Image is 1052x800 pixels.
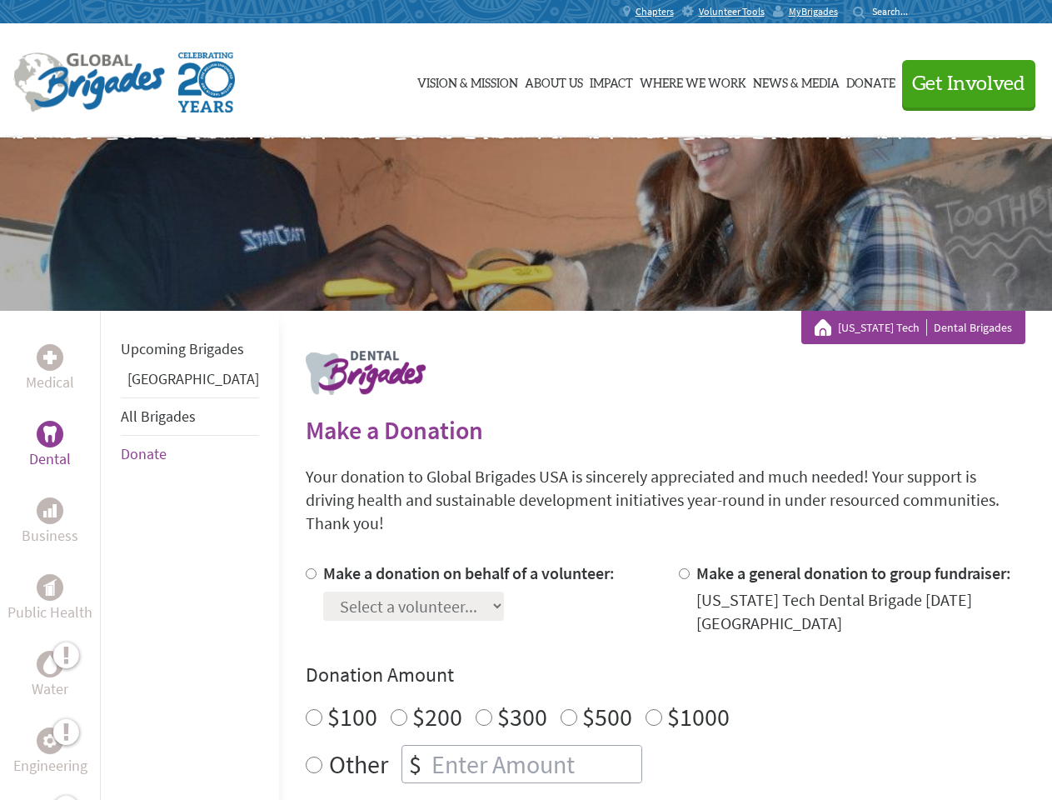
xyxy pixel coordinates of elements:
h4: Donation Amount [306,662,1025,688]
img: Global Brigades Celebrating 20 Years [178,52,235,112]
a: Where We Work [640,39,746,122]
button: Get Involved [902,60,1035,107]
div: Dental [37,421,63,447]
li: Panama [121,367,259,397]
a: Donate [121,444,167,463]
span: Volunteer Tools [699,5,765,18]
img: Engineering [43,734,57,747]
img: Global Brigades Logo [13,52,165,112]
a: Public HealthPublic Health [7,574,92,624]
div: $ [402,746,428,782]
p: Water [32,677,68,701]
div: Medical [37,344,63,371]
img: Public Health [43,579,57,596]
a: Impact [590,39,633,122]
label: $100 [327,701,377,732]
a: EngineeringEngineering [13,727,87,777]
label: Make a general donation to group fundraiser: [696,562,1011,583]
a: About Us [525,39,583,122]
label: Other [329,745,388,783]
div: [US_STATE] Tech Dental Brigade [DATE] [GEOGRAPHIC_DATA] [696,588,1025,635]
p: Business [22,524,78,547]
img: logo-dental.png [306,351,426,395]
div: Business [37,497,63,524]
a: All Brigades [121,407,196,426]
img: Business [43,504,57,517]
div: Engineering [37,727,63,754]
label: $300 [497,701,547,732]
a: News & Media [753,39,840,122]
a: Donate [846,39,895,122]
a: MedicalMedical [26,344,74,394]
div: Dental Brigades [815,319,1012,336]
p: Medical [26,371,74,394]
a: WaterWater [32,651,68,701]
div: Public Health [37,574,63,601]
a: Vision & Mission [417,39,518,122]
label: $500 [582,701,632,732]
a: DentalDental [29,421,71,471]
a: Upcoming Brigades [121,339,244,358]
p: Your donation to Global Brigades USA is sincerely appreciated and much needed! Your support is dr... [306,465,1025,535]
input: Search... [872,5,920,17]
li: Donate [121,436,259,472]
a: BusinessBusiness [22,497,78,547]
a: [US_STATE] Tech [838,319,927,336]
label: $1000 [667,701,730,732]
span: Get Involved [912,74,1025,94]
p: Dental [29,447,71,471]
li: All Brigades [121,397,259,436]
input: Enter Amount [428,746,641,782]
h2: Make a Donation [306,415,1025,445]
p: Public Health [7,601,92,624]
a: [GEOGRAPHIC_DATA] [127,369,259,388]
label: $200 [412,701,462,732]
img: Dental [43,426,57,442]
img: Water [43,654,57,673]
span: MyBrigades [789,5,838,18]
div: Water [37,651,63,677]
span: Chapters [636,5,674,18]
label: Make a donation on behalf of a volunteer: [323,562,615,583]
img: Medical [43,351,57,364]
p: Engineering [13,754,87,777]
li: Upcoming Brigades [121,331,259,367]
